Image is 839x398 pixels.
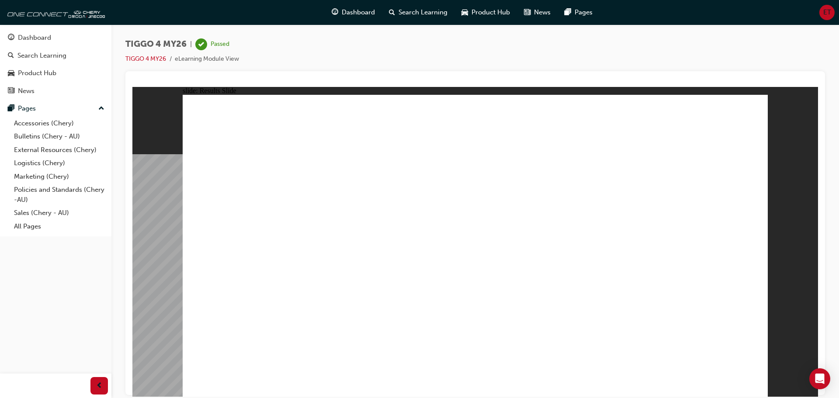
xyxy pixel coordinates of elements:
span: TIGGO 4 MY26 [125,39,187,49]
span: car-icon [8,69,14,77]
span: car-icon [461,7,468,18]
a: search-iconSearch Learning [382,3,454,21]
span: up-icon [98,103,104,114]
a: Marketing (Chery) [10,170,108,183]
button: ET [819,5,835,20]
a: news-iconNews [517,3,558,21]
span: search-icon [8,52,14,60]
span: Dashboard [342,7,375,17]
span: search-icon [389,7,395,18]
span: pages-icon [8,105,14,113]
span: news-icon [8,87,14,95]
span: Product Hub [472,7,510,17]
a: pages-iconPages [558,3,600,21]
div: Passed [211,40,229,48]
span: guage-icon [332,7,338,18]
span: News [534,7,551,17]
a: Sales (Chery - AU) [10,206,108,220]
span: news-icon [524,7,530,18]
span: | [190,39,192,49]
span: Search Learning [399,7,447,17]
div: Dashboard [18,33,51,43]
span: learningRecordVerb_PASS-icon [195,38,207,50]
div: Pages [18,104,36,114]
a: External Resources (Chery) [10,143,108,157]
a: Logistics (Chery) [10,156,108,170]
div: News [18,86,35,96]
span: pages-icon [565,7,571,18]
img: oneconnect [4,3,105,21]
button: Pages [3,100,108,117]
a: All Pages [10,220,108,233]
button: DashboardSearch LearningProduct HubNews [3,28,108,100]
li: eLearning Module View [175,54,239,64]
a: Search Learning [3,48,108,64]
a: Accessories (Chery) [10,117,108,130]
span: ET [823,7,831,17]
a: car-iconProduct Hub [454,3,517,21]
a: News [3,83,108,99]
span: prev-icon [96,381,103,391]
a: Policies and Standards (Chery -AU) [10,183,108,206]
div: Product Hub [18,68,56,78]
span: guage-icon [8,34,14,42]
div: Search Learning [17,51,66,61]
a: guage-iconDashboard [325,3,382,21]
a: TIGGO 4 MY26 [125,55,166,62]
div: Open Intercom Messenger [809,368,830,389]
span: Pages [575,7,593,17]
a: Dashboard [3,30,108,46]
a: Bulletins (Chery - AU) [10,130,108,143]
a: Product Hub [3,65,108,81]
